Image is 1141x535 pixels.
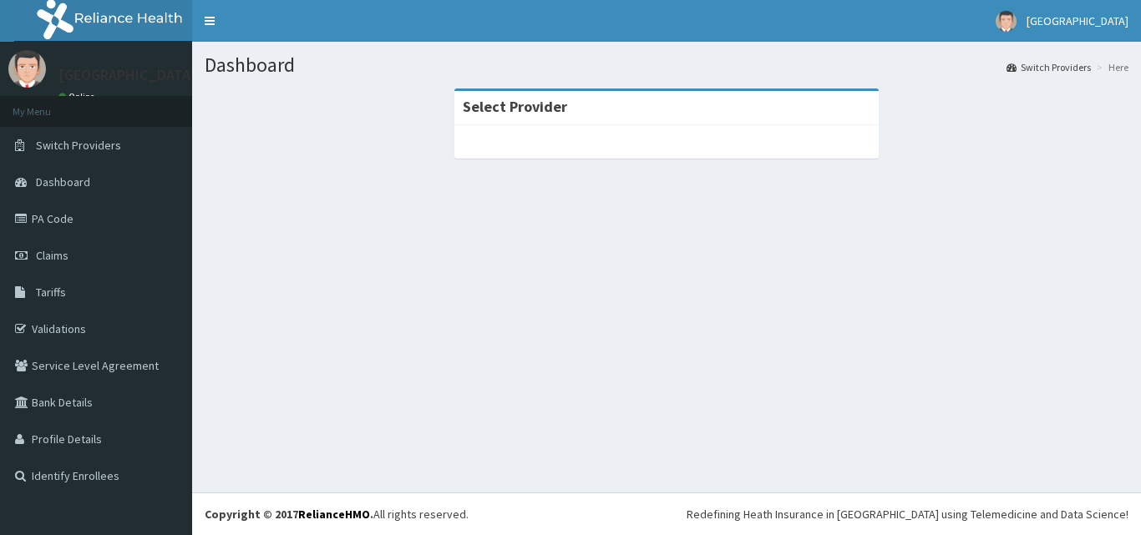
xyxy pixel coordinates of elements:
span: Tariffs [36,285,66,300]
li: Here [1093,60,1128,74]
strong: Copyright © 2017 . [205,507,373,522]
span: Dashboard [36,174,90,189]
footer: All rights reserved. [192,492,1141,535]
img: User Image [996,11,1017,32]
span: Switch Providers [36,138,121,153]
img: User Image [8,50,46,88]
div: Redefining Heath Insurance in [GEOGRAPHIC_DATA] using Telemedicine and Data Science! [687,506,1128,522]
a: Switch Providers [1007,60,1091,74]
a: Online [58,91,99,103]
span: [GEOGRAPHIC_DATA] [1027,13,1128,28]
a: RelianceHMO [298,507,370,522]
h1: Dashboard [205,54,1128,76]
strong: Select Provider [463,97,567,116]
span: Claims [36,248,68,263]
p: [GEOGRAPHIC_DATA] [58,68,196,83]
